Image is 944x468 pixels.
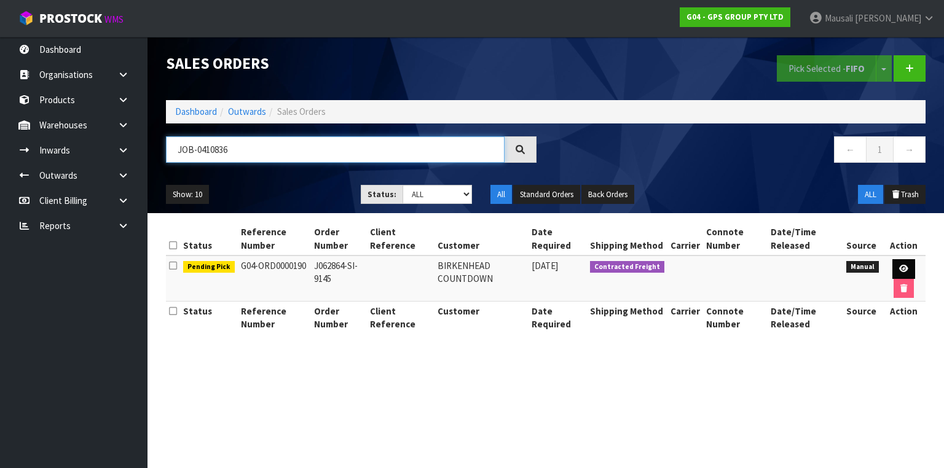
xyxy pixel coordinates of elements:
[238,255,312,302] td: G04-ORD0000190
[581,185,634,205] button: Back Orders
[180,302,238,334] th: Status
[703,302,768,334] th: Connote Number
[882,302,926,334] th: Action
[855,12,921,24] span: [PERSON_NAME]
[238,222,312,255] th: Reference Number
[166,136,505,163] input: Search sales orders
[39,10,102,26] span: ProStock
[175,106,217,117] a: Dashboard
[367,222,435,255] th: Client Reference
[18,10,34,26] img: cube-alt.png
[490,185,512,205] button: All
[368,189,396,200] strong: Status:
[866,136,894,163] a: 1
[532,260,558,271] span: [DATE]
[667,222,703,255] th: Carrier
[367,302,435,334] th: Client Reference
[587,302,667,334] th: Shipping Method
[555,136,926,166] nav: Page navigation
[529,222,588,255] th: Date Required
[166,185,209,205] button: Show: 10
[843,302,882,334] th: Source
[858,185,883,205] button: ALL
[825,12,853,24] span: Mausali
[884,185,926,205] button: Trash
[513,185,580,205] button: Standard Orders
[667,302,703,334] th: Carrier
[846,63,865,74] strong: FIFO
[834,136,867,163] a: ←
[587,222,667,255] th: Shipping Method
[893,136,926,163] a: →
[238,302,312,334] th: Reference Number
[166,55,537,72] h1: Sales Orders
[435,222,528,255] th: Customer
[680,7,790,27] a: G04 - GPS GROUP PTY LTD
[311,302,367,334] th: Order Number
[768,222,843,255] th: Date/Time Released
[843,222,882,255] th: Source
[686,12,784,22] strong: G04 - GPS GROUP PTY LTD
[277,106,326,117] span: Sales Orders
[846,261,879,273] span: Manual
[529,302,588,334] th: Date Required
[183,261,235,273] span: Pending Pick
[703,222,768,255] th: Connote Number
[768,302,843,334] th: Date/Time Released
[104,14,124,25] small: WMS
[777,55,876,82] button: Pick Selected -FIFO
[882,222,926,255] th: Action
[311,222,367,255] th: Order Number
[435,255,528,302] td: BIRKENHEAD COUNTDOWN
[228,106,266,117] a: Outwards
[435,302,528,334] th: Customer
[180,222,238,255] th: Status
[590,261,664,273] span: Contracted Freight
[311,255,367,302] td: J062864-SI-9145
